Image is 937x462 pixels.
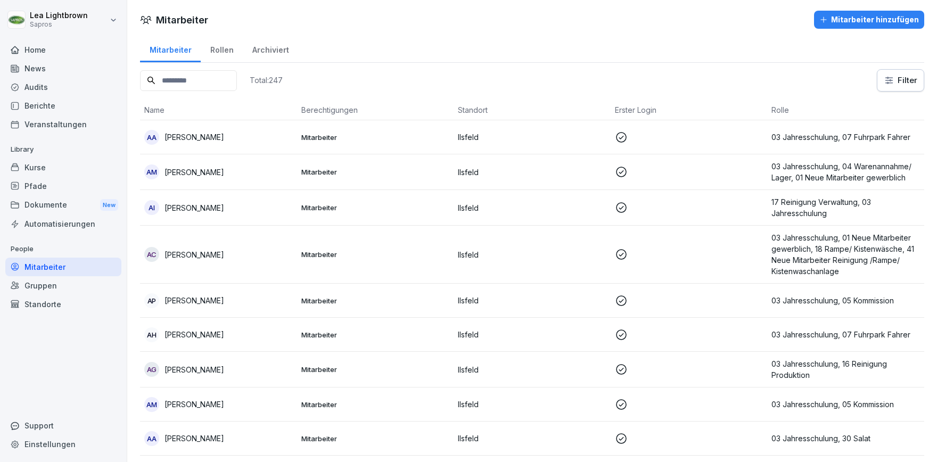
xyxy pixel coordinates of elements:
[140,35,201,62] a: Mitarbeiter
[819,14,919,26] div: Mitarbeiter hinzufügen
[165,167,224,178] p: [PERSON_NAME]
[144,327,159,342] div: AH
[458,295,606,306] p: Ilsfeld
[771,196,920,219] p: 17 Reinigung Verwaltung, 03 Jahresschulung
[771,232,920,277] p: 03 Jahresschulung, 01 Neue Mitarbeiter gewerblich, 18 Rampe/ Kistenwäsche, 41 Neue Mitarbeiter Re...
[5,435,121,453] a: Einstellungen
[771,433,920,444] p: 03 Jahresschulung, 30 Salat
[5,177,121,195] a: Pfade
[301,133,450,142] p: Mitarbeiter
[301,330,450,340] p: Mitarbeiter
[767,100,924,120] th: Rolle
[144,431,159,446] div: AA
[301,250,450,259] p: Mitarbeiter
[5,258,121,276] a: Mitarbeiter
[5,158,121,177] a: Kurse
[250,75,283,85] p: Total: 247
[165,131,224,143] p: [PERSON_NAME]
[771,329,920,340] p: 03 Jahresschulung, 07 Fuhrpark Fahrer
[771,358,920,381] p: 03 Jahresschulung, 16 Reinigung Produktion
[771,131,920,143] p: 03 Jahresschulung, 07 Fuhrpark Fahrer
[301,400,450,409] p: Mitarbeiter
[30,11,88,20] p: Lea Lightbrown
[458,329,606,340] p: Ilsfeld
[458,399,606,410] p: Ilsfeld
[144,397,159,412] div: AM
[165,329,224,340] p: [PERSON_NAME]
[100,199,118,211] div: New
[458,433,606,444] p: Ilsfeld
[5,295,121,313] a: Standorte
[297,100,454,120] th: Berechtigungen
[458,202,606,213] p: Ilsfeld
[140,100,297,120] th: Name
[5,195,121,215] a: DokumenteNew
[5,416,121,435] div: Support
[5,241,121,258] p: People
[156,13,208,27] h1: Mitarbeiter
[144,293,159,308] div: AP
[877,70,924,91] button: Filter
[144,362,159,377] div: AG
[301,434,450,443] p: Mitarbeiter
[771,161,920,183] p: 03 Jahresschulung, 04 Warenannahme/ Lager, 01 Neue Mitarbeiter gewerblich
[301,365,450,374] p: Mitarbeiter
[165,399,224,410] p: [PERSON_NAME]
[884,75,917,86] div: Filter
[144,200,159,215] div: AI
[5,78,121,96] a: Audits
[165,295,224,306] p: [PERSON_NAME]
[5,195,121,215] div: Dokumente
[458,167,606,178] p: Ilsfeld
[5,96,121,115] a: Berichte
[201,35,243,62] a: Rollen
[165,202,224,213] p: [PERSON_NAME]
[30,21,88,28] p: Sapros
[458,249,606,260] p: Ilsfeld
[458,131,606,143] p: Ilsfeld
[165,433,224,444] p: [PERSON_NAME]
[144,247,159,262] div: AC
[771,399,920,410] p: 03 Jahresschulung, 05 Kommission
[458,364,606,375] p: Ilsfeld
[771,295,920,306] p: 03 Jahresschulung, 05 Kommission
[301,296,450,306] p: Mitarbeiter
[5,276,121,295] a: Gruppen
[165,249,224,260] p: [PERSON_NAME]
[144,164,159,179] div: AM
[814,11,924,29] button: Mitarbeiter hinzufügen
[165,364,224,375] p: [PERSON_NAME]
[301,167,450,177] p: Mitarbeiter
[243,35,298,62] a: Archiviert
[5,115,121,134] a: Veranstaltungen
[5,141,121,158] p: Library
[5,214,121,233] a: Automatisierungen
[5,59,121,78] a: News
[454,100,611,120] th: Standort
[144,130,159,145] div: AA
[611,100,768,120] th: Erster Login
[5,40,121,59] a: Home
[301,203,450,212] p: Mitarbeiter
